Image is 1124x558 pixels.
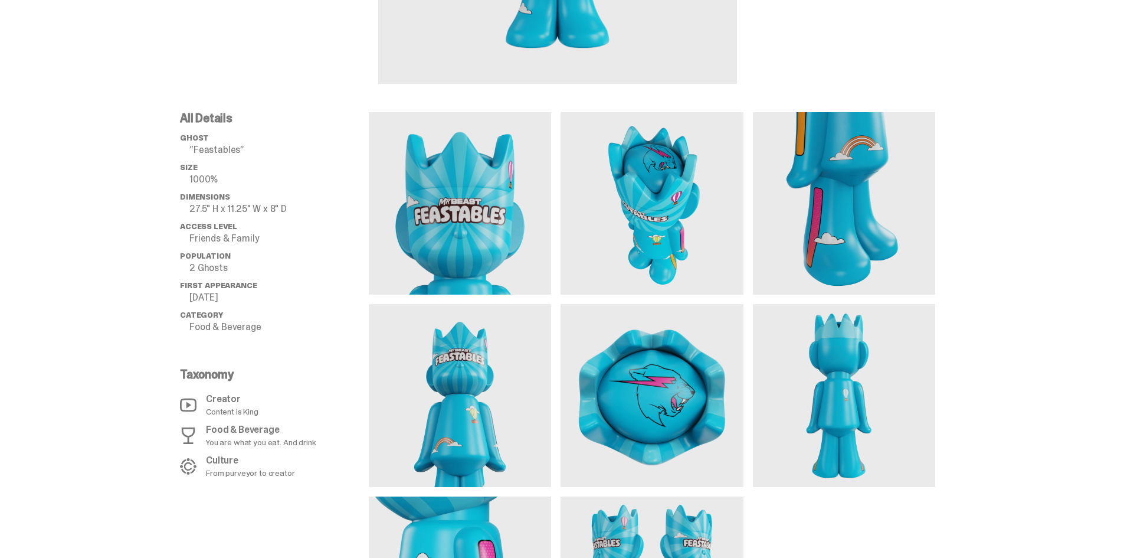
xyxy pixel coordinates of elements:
[180,112,369,124] p: All Details
[189,145,369,155] p: “Feastables”
[180,162,197,172] span: Size
[189,204,369,214] p: 27.5" H x 11.25" W x 8" D
[206,407,258,416] p: Content is King
[180,368,362,380] p: Taxonomy
[189,293,369,302] p: [DATE]
[180,251,230,261] span: Population
[180,280,257,291] span: First Appearance
[189,175,369,184] p: 1000%
[206,438,316,446] p: You are what you eat. And drink
[206,425,316,435] p: Food & Beverage
[189,263,369,273] p: 2 Ghosts
[180,192,230,202] span: Dimensions
[180,310,223,320] span: Category
[753,304,935,487] img: media gallery image
[561,304,743,487] img: media gallery image
[561,112,743,295] img: media gallery image
[206,469,295,477] p: From purveyor to creator
[206,456,295,465] p: Culture
[180,133,209,143] span: ghost
[369,112,551,295] img: media gallery image
[369,304,551,487] img: media gallery image
[180,221,237,231] span: Access Level
[753,112,935,295] img: media gallery image
[189,322,369,332] p: Food & Beverage
[189,234,369,243] p: Friends & Family
[206,394,258,404] p: Creator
